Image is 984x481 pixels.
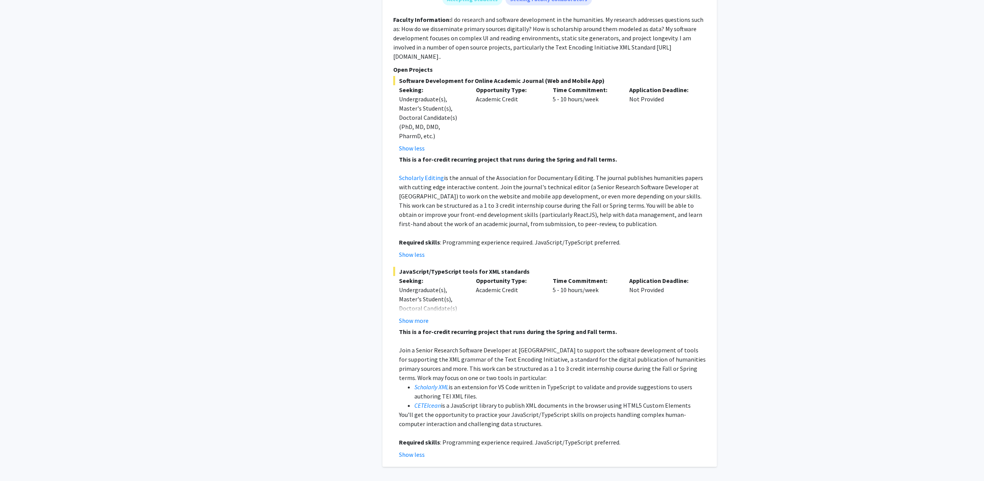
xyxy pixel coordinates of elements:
p: Application Deadline: [629,276,695,285]
div: Academic Credit [470,276,547,325]
p: : Programming experience required. JavaScript/TypeScript preferred. [399,438,706,447]
button: Show less [399,144,425,153]
p: Open Projects [393,65,706,74]
strong: This is a for-credit recurring project that runs during the Spring and Fall terms. [399,328,617,336]
p: Opportunity Type: [476,85,541,94]
button: Show more [399,316,429,325]
p: Seeking: [399,276,464,285]
a: Scholarly XML [414,383,449,391]
a: Scholarly Editing [399,174,444,182]
span: Software Development for Online Academic Journal (Web and Mobile App) [393,76,706,85]
button: Show less [399,250,425,259]
p: Join a Senior Research Software Developer at [GEOGRAPHIC_DATA] to support the software developmen... [399,345,706,382]
div: 5 - 10 hours/week [547,276,624,325]
div: Undergraduate(s), Master's Student(s), Doctoral Candidate(s) (PhD, MD, DMD, PharmD, etc.) [399,94,464,140]
strong: This is a for-credit recurring project that runs during the Spring and Fall terms. [399,155,617,163]
li: is an extension for VS Code written in TypeScript to validate and provide suggestions to users au... [414,382,706,401]
div: Not Provided [623,276,700,325]
p: You'll get the opportunity to practice your JavaScript/TypeScript skills on projects handling com... [399,410,706,428]
p: Seeking: [399,85,464,94]
p: is the annual of the Association for Documentary Editing. The journal publishes humanities papers... [399,173,706,228]
p: Time Commitment: [553,85,618,94]
button: Show less [399,450,425,459]
li: is a JavaScript library to publish XML documents in the browser using HTML5 Custom Elements [414,401,706,410]
strong: Required skills [399,238,440,246]
div: 5 - 10 hours/week [547,85,624,153]
fg-read-more: I do research and software development in the humanities. My research addresses questions such as... [393,16,703,60]
p: : Programming experience required. JavaScript/TypeScript preferred. [399,238,706,247]
strong: Required skills [399,438,440,446]
div: Undergraduate(s), Master's Student(s), Doctoral Candidate(s) (PhD, MD, DMD, PharmD, etc.) [399,285,464,331]
div: Not Provided [623,85,700,153]
span: JavaScript/TypeScript tools for XML standards [393,267,706,276]
p: Application Deadline: [629,85,695,94]
b: Faculty Information: [393,16,451,23]
a: CETEIcean [414,402,441,409]
p: Time Commitment: [553,276,618,285]
div: Academic Credit [470,85,547,153]
iframe: Chat [6,446,33,475]
p: Opportunity Type: [476,276,541,285]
